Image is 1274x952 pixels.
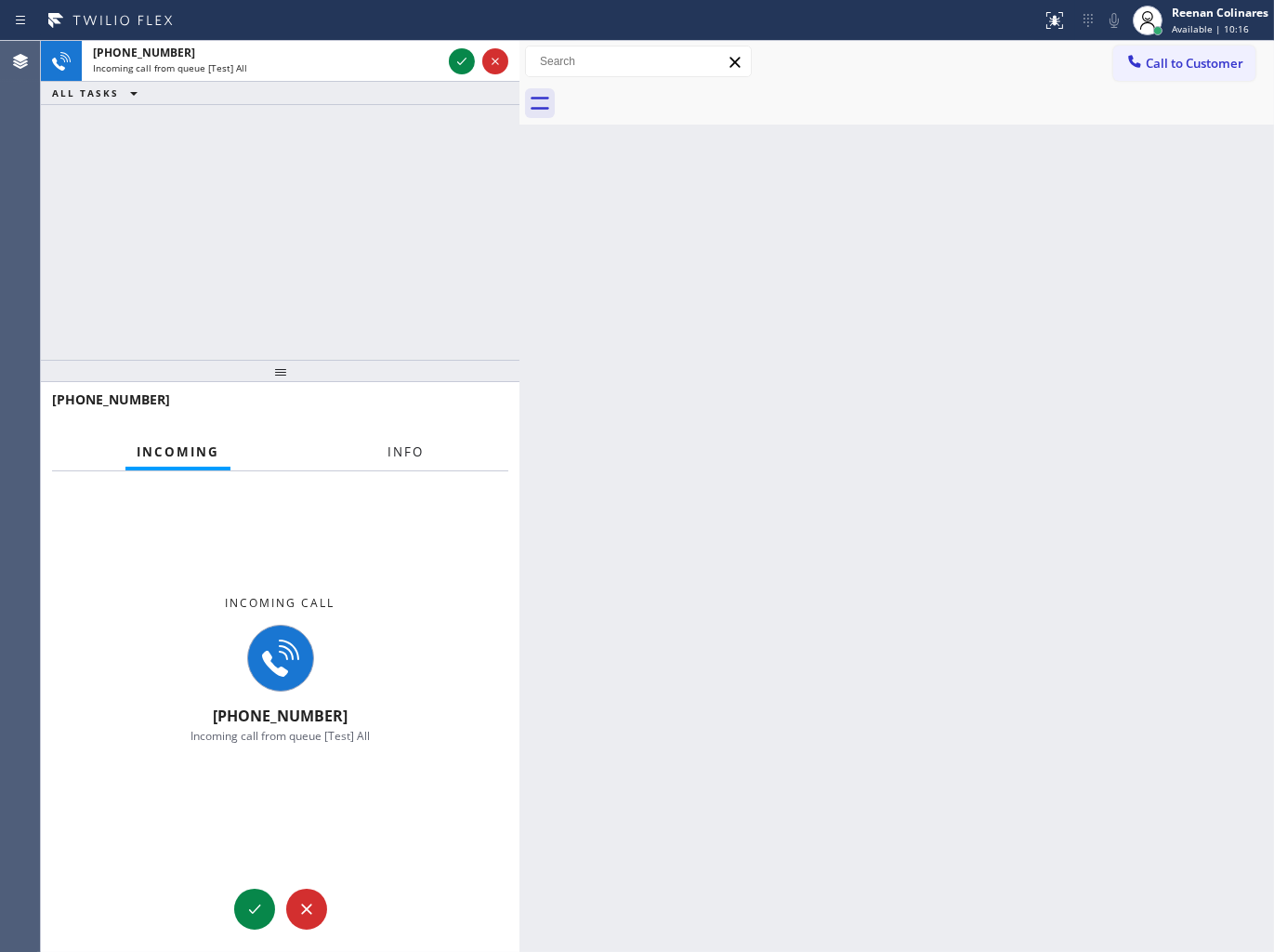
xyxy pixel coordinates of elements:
[286,889,327,930] button: Reject
[1146,55,1243,72] span: Call to Customer
[387,443,424,460] span: Info
[376,434,435,470] button: Info
[125,434,230,470] button: Incoming
[1101,7,1127,33] button: Mute
[226,595,335,611] span: Incoming call
[234,889,275,930] button: Accept
[1172,5,1268,20] div: Reenan Colinares
[1113,46,1255,81] button: Call to Customer
[526,46,751,76] input: Search
[449,48,475,74] button: Accept
[482,48,508,74] button: Reject
[213,706,348,726] span: [PHONE_NUMBER]
[137,443,219,460] span: Incoming
[1172,22,1249,35] span: Available | 10:16
[41,82,156,104] button: ALL TASKS
[52,390,170,408] span: [PHONE_NUMBER]
[52,86,119,99] span: ALL TASKS
[190,728,370,744] span: Incoming call from queue [Test] All
[93,61,247,74] span: Incoming call from queue [Test] All
[93,45,195,60] span: [PHONE_NUMBER]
